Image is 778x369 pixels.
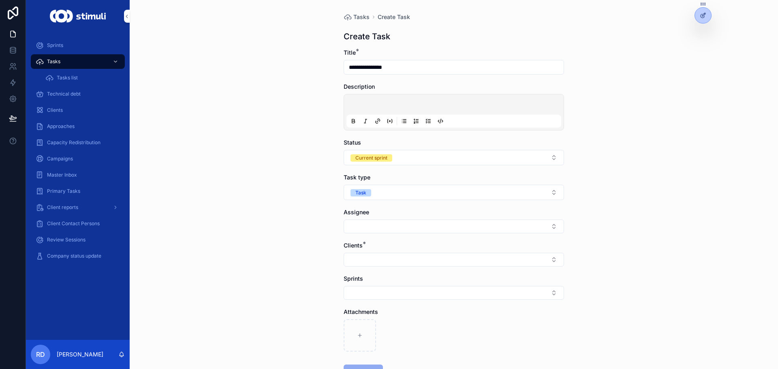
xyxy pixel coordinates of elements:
[47,172,77,178] span: Master Inbox
[355,154,387,162] div: Current sprint
[57,75,78,81] span: Tasks list
[31,200,125,215] a: Client reports
[31,87,125,101] a: Technical debt
[31,135,125,150] a: Capacity Redistribution
[31,54,125,69] a: Tasks
[47,123,75,130] span: Approaches
[57,350,103,358] p: [PERSON_NAME]
[47,156,73,162] span: Campaigns
[344,31,390,42] h1: Create Task
[47,58,60,65] span: Tasks
[47,42,63,49] span: Sprints
[50,10,105,23] img: App logo
[344,242,363,249] span: Clients
[31,103,125,117] a: Clients
[355,189,366,196] div: Task
[344,308,378,315] span: Attachments
[31,184,125,198] a: Primary Tasks
[41,70,125,85] a: Tasks list
[47,139,100,146] span: Capacity Redistribution
[344,13,370,21] a: Tasks
[26,32,130,274] div: scrollable content
[344,185,564,200] button: Select Button
[344,209,369,215] span: Assignee
[31,249,125,263] a: Company status update
[344,174,370,181] span: Task type
[31,151,125,166] a: Campaigns
[36,350,45,359] span: RD
[31,38,125,53] a: Sprints
[31,119,125,134] a: Approaches
[47,91,81,97] span: Technical debt
[344,275,363,282] span: Sprints
[344,83,375,90] span: Description
[47,220,100,227] span: Client Contact Persons
[344,220,564,233] button: Select Button
[378,13,410,21] a: Create Task
[47,107,63,113] span: Clients
[344,253,564,267] button: Select Button
[31,232,125,247] a: Review Sessions
[353,13,370,21] span: Tasks
[344,286,564,300] button: Select Button
[31,168,125,182] a: Master Inbox
[47,253,101,259] span: Company status update
[47,237,85,243] span: Review Sessions
[344,49,356,56] span: Title
[47,188,80,194] span: Primary Tasks
[344,150,564,165] button: Select Button
[31,216,125,231] a: Client Contact Persons
[344,139,361,146] span: Status
[47,204,78,211] span: Client reports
